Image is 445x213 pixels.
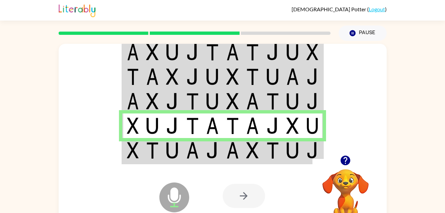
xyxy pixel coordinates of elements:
[206,142,219,159] img: j
[186,44,199,60] img: j
[206,117,219,134] img: a
[266,68,279,85] img: u
[286,117,299,134] img: x
[266,44,279,60] img: j
[146,68,159,85] img: a
[306,142,318,159] img: j
[59,3,95,17] img: Literably
[186,142,199,159] img: a
[369,6,385,12] a: Logout
[146,142,159,159] img: t
[226,142,239,159] img: a
[166,44,179,60] img: u
[339,26,387,41] button: Pause
[166,117,179,134] img: j
[226,93,239,109] img: x
[146,117,159,134] img: u
[286,44,299,60] img: u
[306,93,318,109] img: j
[186,68,199,85] img: j
[286,93,299,109] img: u
[206,93,219,109] img: u
[246,44,259,60] img: t
[292,6,387,12] div: ( )
[166,93,179,109] img: j
[186,93,199,109] img: t
[306,117,318,134] img: u
[146,44,159,60] img: x
[266,142,279,159] img: t
[266,93,279,109] img: t
[186,117,199,134] img: t
[246,93,259,109] img: a
[292,6,367,12] span: [DEMOGRAPHIC_DATA] Potter
[166,68,179,85] img: x
[166,142,179,159] img: u
[226,68,239,85] img: x
[127,142,139,159] img: x
[146,93,159,109] img: x
[266,117,279,134] img: j
[206,44,219,60] img: t
[127,44,139,60] img: a
[286,68,299,85] img: a
[206,68,219,85] img: u
[127,117,139,134] img: x
[246,68,259,85] img: t
[306,44,318,60] img: x
[246,142,259,159] img: x
[127,68,139,85] img: t
[286,142,299,159] img: u
[127,93,139,109] img: a
[246,117,259,134] img: a
[226,44,239,60] img: a
[306,68,318,85] img: j
[226,117,239,134] img: t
